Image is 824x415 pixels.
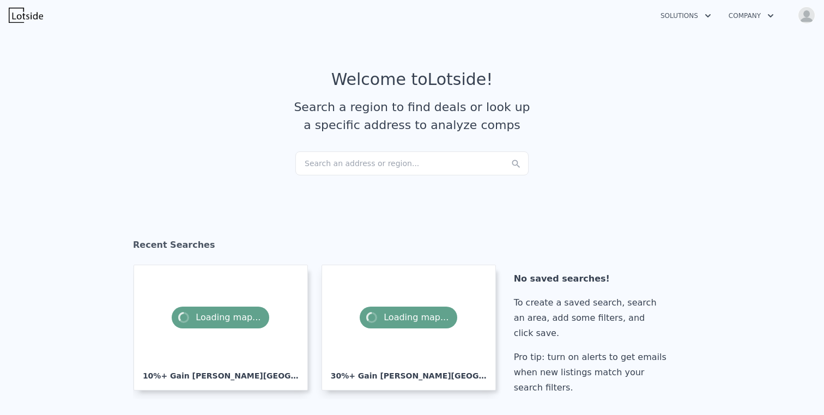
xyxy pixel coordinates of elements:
span: Loading map... [172,307,269,328]
div: Recent Searches [133,230,691,265]
div: No saved searches! [514,271,671,286]
div: To create a saved search, search an area, add some filters, and click save. [514,295,671,341]
div: Search an address or region... [295,151,529,175]
div: 30%+ Gain [PERSON_NAME][GEOGRAPHIC_DATA] <$2.0M [331,362,487,381]
div: Pro tip: turn on alerts to get emails when new listings match your search filters. [514,350,671,395]
div: Welcome to Lotside ! [331,70,493,89]
div: 10%+ Gain [PERSON_NAME][GEOGRAPHIC_DATA] <$2.0M [143,362,299,381]
a: Loading map...30%+ Gain [PERSON_NAME][GEOGRAPHIC_DATA] <$2.0M [322,265,505,390]
button: Solutions [652,6,720,26]
img: avatar [798,7,815,24]
span: Loading map... [360,307,457,328]
a: Loading map...10%+ Gain [PERSON_NAME][GEOGRAPHIC_DATA] <$2.0M [134,265,317,390]
button: Company [720,6,783,26]
img: Lotside [9,8,43,23]
div: Search a region to find deals or look up a specific address to analyze comps [290,98,534,134]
